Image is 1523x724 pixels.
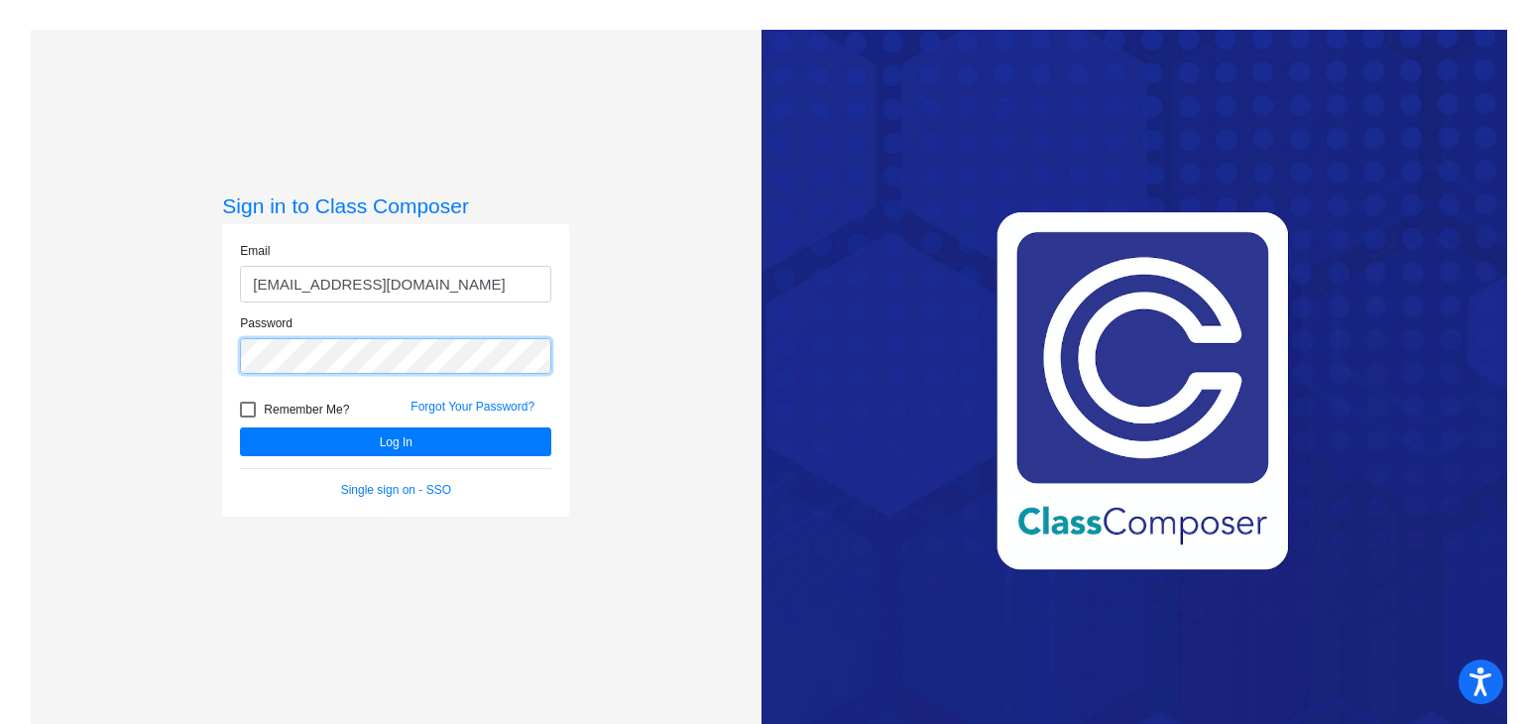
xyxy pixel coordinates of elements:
[341,483,451,497] a: Single sign on - SSO
[264,398,349,422] span: Remember Me?
[410,400,534,414] a: Forgot Your Password?
[222,193,569,218] h3: Sign in to Class Composer
[240,242,270,260] label: Email
[240,314,293,332] label: Password
[240,427,551,456] button: Log In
